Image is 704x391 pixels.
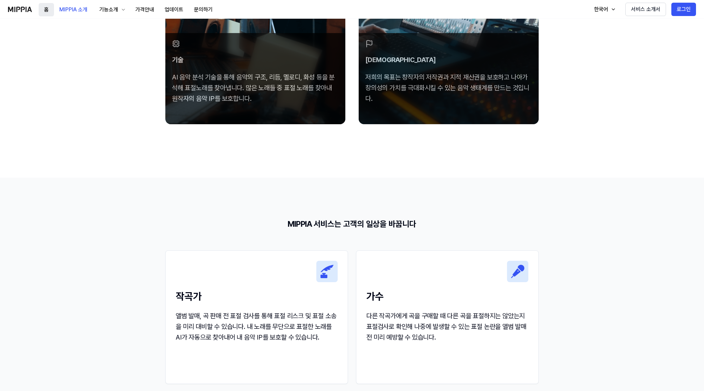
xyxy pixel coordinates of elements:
div: 기술 [172,54,339,65]
div: 기능소개 [98,6,119,14]
button: 가격안내 [130,3,159,16]
div: 다른 작곡가에게 곡을 구매할 때 다른 곡을 표절하지는 않았는지 표절검사로 확인해 나중에 발생할 수 있는 표절 논란을 앨범 발매 전 미리 예방할 수 있습니다. [366,311,528,343]
div: 한국어 [593,5,609,13]
img: 작곡가 [507,261,528,282]
a: MIPPIA 소개 [54,0,93,19]
h2: 작곡가 [176,289,338,304]
button: 홈 [39,3,54,16]
a: 업데이트 [159,0,189,19]
button: 한국어 [587,3,620,16]
div: 앨범 발매, 곡 판매 전 표절 검사를 통해 표절 리스크 및 표절 소송을 미리 대비할 수 있습니다. 내 노래를 무단으로 표절한 노래를 AI가 자동으로 찾아내어 내 음악 IP를 ... [176,311,338,343]
h2: 가수 [366,289,528,304]
div: 저희의 목표는 창작자의 저작권과 지적 재산권을 보호하고 나아가 창의성의 가치를 극대화시킬 수 있는 음악 생태계를 만드는 것입니다. [365,72,532,104]
div: [DEMOGRAPHIC_DATA] [365,54,532,65]
button: 문의하기 [189,3,218,16]
button: 기능소개 [93,3,130,16]
div: AI 음악 분석 기술을 통해 음악의 구조, 리듬, 멜로디, 화성 등을 분석해 표절노래를 찾아냅니다. 많은 노래들 중 표절 노래를 찾아내 원작자의 음악 IP를 보호합니다. [172,72,339,104]
img: 작곡가 [316,261,338,282]
button: MIPPIA 소개 [54,3,93,16]
button: 서비스 소개서 [625,3,666,16]
button: 로그인 [671,3,696,16]
img: logo [8,7,32,12]
button: 업데이트 [159,3,189,16]
h1: MIPPIA 서비스는 고객의 일상을 바꿉니다 [165,218,539,230]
